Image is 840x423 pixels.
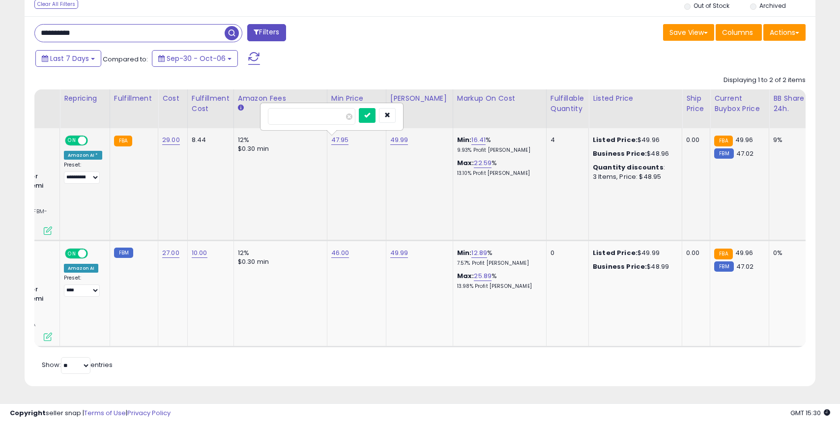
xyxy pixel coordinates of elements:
[714,249,732,259] small: FBA
[64,93,106,104] div: Repricing
[773,93,809,114] div: BB Share 24h.
[127,408,171,418] a: Privacy Policy
[87,137,102,145] span: OFF
[390,135,408,145] a: 49.99
[694,1,729,10] label: Out of Stock
[64,162,102,184] div: Preset:
[238,144,319,153] div: $0.30 min
[593,262,674,271] div: $48.99
[724,76,806,85] div: Displaying 1 to 2 of 2 items
[457,93,542,104] div: Markup on Cost
[390,248,408,258] a: 49.99
[716,24,762,41] button: Columns
[35,50,101,67] button: Last 7 Days
[114,248,133,258] small: FBM
[593,248,637,257] b: Listed Price:
[457,260,539,267] p: 7.57% Profit [PERSON_NAME]
[471,135,486,145] a: 16.41
[736,262,754,271] span: 47.02
[593,163,664,172] b: Quantity discounts
[390,93,449,104] div: [PERSON_NAME]
[247,24,286,41] button: Filters
[457,249,539,267] div: %
[238,257,319,266] div: $0.30 min
[162,135,180,145] a: 29.00
[103,55,148,64] span: Compared to:
[593,163,674,172] div: :
[457,158,474,168] b: Max:
[192,136,226,144] div: 8.44
[773,249,806,257] div: 0%
[331,135,349,145] a: 47.95
[735,248,753,257] span: 49.96
[686,249,702,257] div: 0.00
[550,136,581,144] div: 4
[10,409,171,418] div: seller snap | |
[331,93,382,104] div: Min Price
[457,135,472,144] b: Min:
[192,93,230,114] div: Fulfillment Cost
[162,93,183,104] div: Cost
[66,250,78,258] span: ON
[84,408,126,418] a: Terms of Use
[50,54,89,63] span: Last 7 Days
[331,248,349,258] a: 46.00
[474,158,492,168] a: 22.59
[790,408,830,418] span: 2025-10-14 15:30 GMT
[10,408,46,418] strong: Copyright
[593,149,647,158] b: Business Price:
[593,93,678,104] div: Listed Price
[593,149,674,158] div: $48.96
[64,151,102,160] div: Amazon AI *
[238,93,323,104] div: Amazon Fees
[192,248,207,258] a: 10.00
[593,262,647,271] b: Business Price:
[42,360,113,369] span: Show: entries
[550,249,581,257] div: 0
[66,137,78,145] span: ON
[457,159,539,177] div: %
[64,264,98,273] div: Amazon AI
[457,170,539,177] p: 13.10% Profit [PERSON_NAME]
[714,261,733,272] small: FBM
[457,147,539,154] p: 9.93% Profit [PERSON_NAME]
[593,135,637,144] b: Listed Price:
[471,248,487,258] a: 12.89
[714,148,733,159] small: FBM
[453,89,546,128] th: The percentage added to the cost of goods (COGS) that forms the calculator for Min & Max prices.
[457,271,474,281] b: Max:
[593,249,674,257] div: $49.99
[457,136,539,154] div: %
[64,275,102,297] div: Preset:
[114,136,132,146] small: FBA
[87,250,102,258] span: OFF
[735,135,753,144] span: 49.96
[457,283,539,290] p: 13.98% Profit [PERSON_NAME]
[457,272,539,290] div: %
[167,54,226,63] span: Sep-30 - Oct-06
[238,136,319,144] div: 12%
[759,1,786,10] label: Archived
[162,248,179,258] a: 27.00
[686,136,702,144] div: 0.00
[736,149,754,158] span: 47.02
[238,104,244,113] small: Amazon Fees.
[663,24,714,41] button: Save View
[550,93,584,114] div: Fulfillable Quantity
[457,248,472,257] b: Min:
[152,50,238,67] button: Sep-30 - Oct-06
[593,136,674,144] div: $49.96
[686,93,706,114] div: Ship Price
[763,24,806,41] button: Actions
[722,28,753,37] span: Columns
[114,93,154,104] div: Fulfillment
[593,172,674,181] div: 3 Items, Price: $48.95
[474,271,492,281] a: 25.89
[714,93,765,114] div: Current Buybox Price
[773,136,806,144] div: 9%
[238,249,319,257] div: 12%
[714,136,732,146] small: FBA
